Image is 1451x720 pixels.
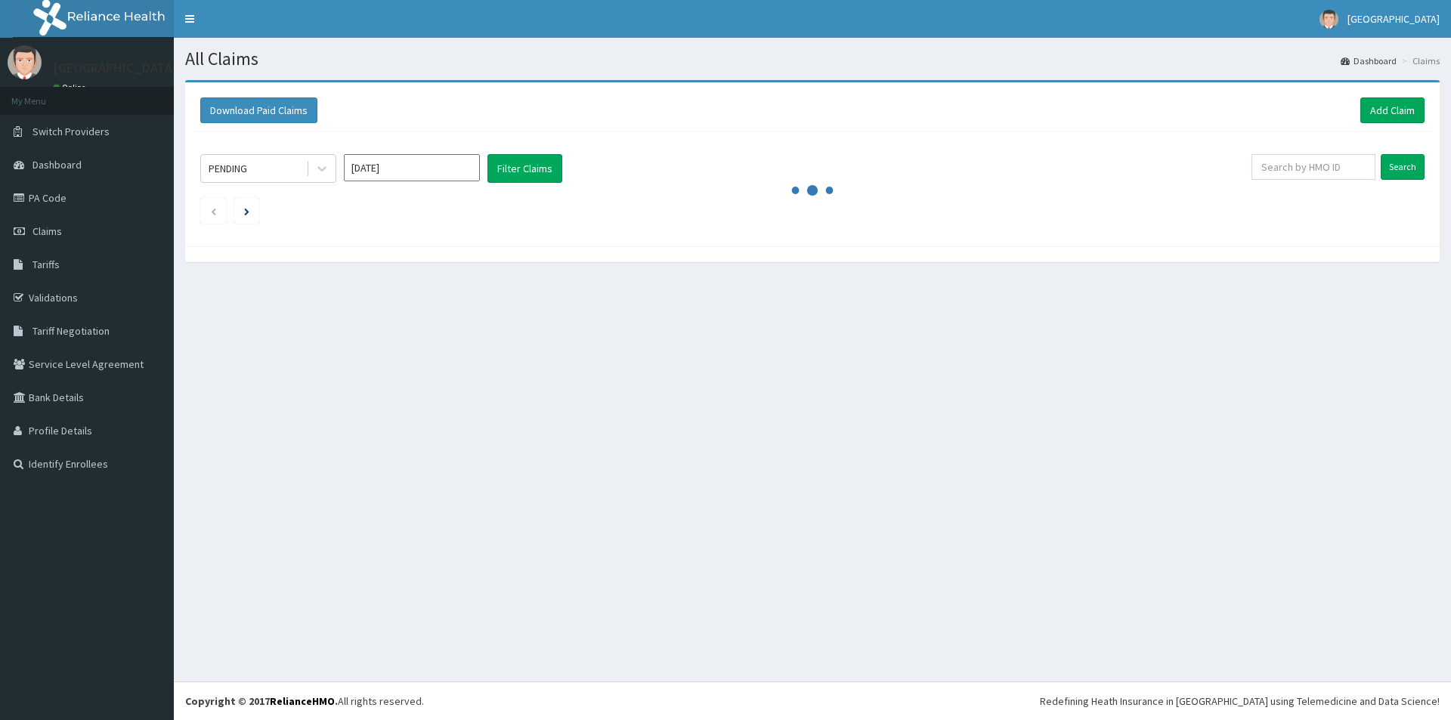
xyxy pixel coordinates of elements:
img: User Image [8,45,42,79]
span: Tariff Negotiation [32,324,110,338]
span: Dashboard [32,158,82,172]
button: Download Paid Claims [200,97,317,123]
button: Filter Claims [487,154,562,183]
img: User Image [1320,10,1338,29]
a: Previous page [210,204,217,218]
input: Search by HMO ID [1251,154,1375,180]
svg: audio-loading [790,168,835,213]
p: [GEOGRAPHIC_DATA] [53,61,178,75]
div: PENDING [209,161,247,176]
a: RelianceHMO [270,694,335,708]
strong: Copyright © 2017 . [185,694,338,708]
a: Add Claim [1360,97,1425,123]
input: Search [1381,154,1425,180]
a: Next page [244,204,249,218]
span: [GEOGRAPHIC_DATA] [1347,12,1440,26]
span: Claims [32,224,62,238]
h1: All Claims [185,49,1440,69]
span: Tariffs [32,258,60,271]
a: Online [53,82,89,93]
span: Switch Providers [32,125,110,138]
footer: All rights reserved. [174,681,1451,720]
li: Claims [1398,54,1440,67]
div: Redefining Heath Insurance in [GEOGRAPHIC_DATA] using Telemedicine and Data Science! [1040,694,1440,709]
a: Dashboard [1341,54,1397,67]
input: Select Month and Year [344,154,480,181]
